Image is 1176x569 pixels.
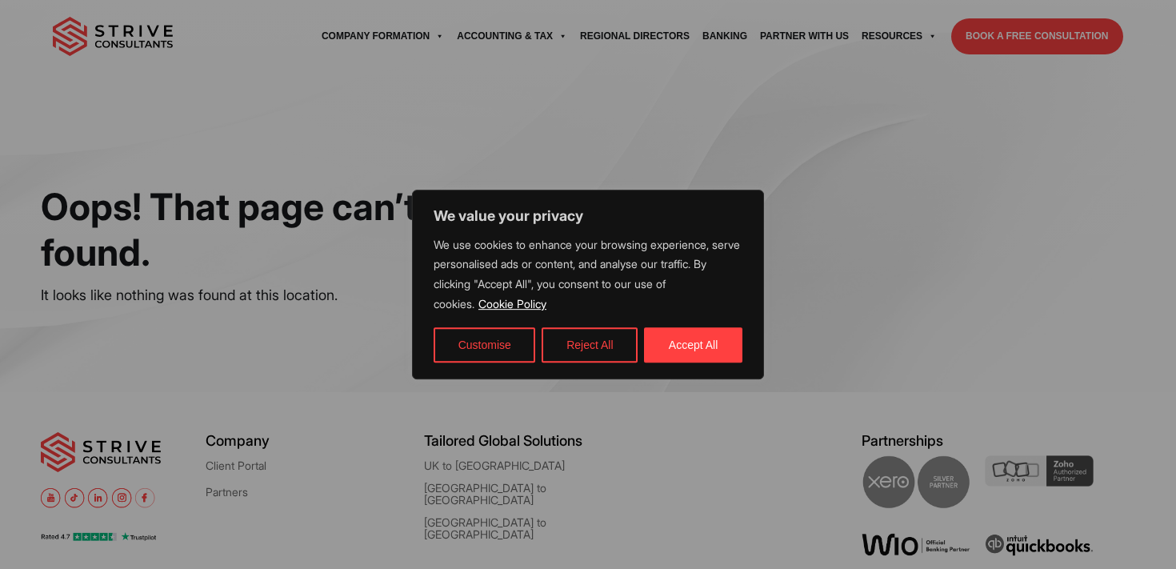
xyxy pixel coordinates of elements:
button: Reject All [542,327,638,363]
p: We value your privacy [434,206,742,226]
p: We use cookies to enhance your browsing experience, serve personalised ads or content, and analys... [434,235,742,315]
button: Customise [434,327,535,363]
a: Cookie Policy [478,296,547,311]
div: We value your privacy [412,190,764,380]
button: Accept All [644,327,742,363]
